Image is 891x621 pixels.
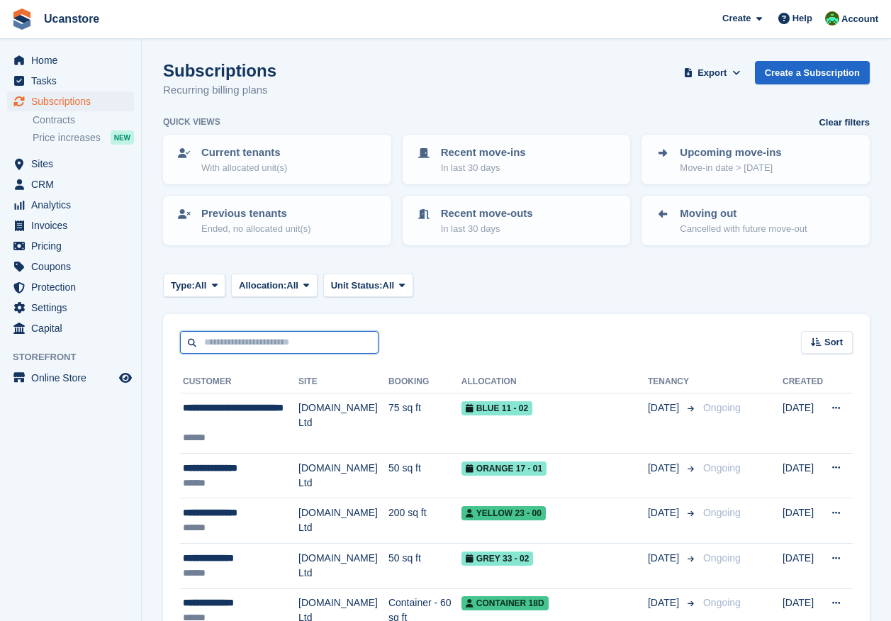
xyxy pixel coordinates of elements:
td: [DOMAIN_NAME] Ltd [298,543,388,588]
a: Preview store [117,369,134,386]
a: Ucanstore [38,7,105,30]
a: menu [7,216,134,235]
h1: Subscriptions [163,61,276,80]
th: Site [298,371,388,393]
span: [DATE] [648,595,682,610]
span: Ongoing [703,402,741,413]
button: Unit Status: All [323,274,413,297]
td: [DOMAIN_NAME] Ltd [298,393,388,454]
button: Export [681,61,744,84]
span: Invoices [31,216,116,235]
span: CRM [31,174,116,194]
span: [DATE] [648,505,682,520]
a: menu [7,174,134,194]
span: Blue 11 - 02 [461,401,532,415]
a: Moving out Cancelled with future move-out [643,197,868,244]
a: menu [7,368,134,388]
span: Subscriptions [31,91,116,111]
a: menu [7,71,134,91]
span: Sites [31,154,116,174]
p: Cancelled with future move-out [680,222,807,236]
span: Settings [31,298,116,318]
span: Allocation: [239,279,286,293]
button: Allocation: All [231,274,318,297]
td: [DATE] [783,453,823,498]
th: Created [783,371,823,393]
th: Booking [388,371,461,393]
span: Online Store [31,368,116,388]
p: Recent move-ins [441,145,526,161]
a: menu [7,195,134,215]
a: menu [7,154,134,174]
td: [DATE] [783,393,823,454]
span: Analytics [31,195,116,215]
a: Previous tenants Ended, no allocated unit(s) [164,197,390,244]
span: Sort [824,335,843,349]
span: Create [722,11,751,26]
span: [DATE] [648,461,682,476]
span: Capital [31,318,116,338]
td: [DATE] [783,498,823,544]
a: Clear filters [819,116,870,130]
div: NEW [111,130,134,145]
span: All [195,279,207,293]
span: Protection [31,277,116,297]
a: Current tenants With allocated unit(s) [164,136,390,183]
th: Customer [180,371,298,393]
a: Recent move-ins In last 30 days [404,136,629,183]
a: menu [7,50,134,70]
span: Home [31,50,116,70]
a: Create a Subscription [755,61,870,84]
span: Export [697,66,727,80]
span: Container 18d [461,596,549,610]
a: Contracts [33,113,134,127]
span: Ongoing [703,597,741,608]
a: menu [7,257,134,276]
span: All [286,279,298,293]
td: 50 sq ft [388,453,461,498]
a: menu [7,318,134,338]
span: Account [841,12,878,26]
td: [DOMAIN_NAME] Ltd [298,453,388,498]
span: Type: [171,279,195,293]
p: In last 30 days [441,222,533,236]
p: Previous tenants [201,206,311,222]
a: menu [7,91,134,111]
p: Current tenants [201,145,287,161]
span: Pricing [31,236,116,256]
span: [DATE] [648,401,682,415]
a: Upcoming move-ins Move-in date > [DATE] [643,136,868,183]
a: menu [7,298,134,318]
span: Unit Status: [331,279,383,293]
span: Tasks [31,71,116,91]
p: Ended, no allocated unit(s) [201,222,311,236]
p: Moving out [680,206,807,222]
img: Leanne Tythcott [825,11,839,26]
p: Upcoming move-ins [680,145,781,161]
span: Price increases [33,131,101,145]
th: Allocation [461,371,648,393]
span: Coupons [31,257,116,276]
p: Recurring billing plans [163,82,276,99]
span: Orange 17 - 01 [461,461,547,476]
span: Ongoing [703,552,741,564]
span: Grey 33 - 02 [461,552,533,566]
td: [DATE] [783,543,823,588]
p: In last 30 days [441,161,526,175]
th: Tenancy [648,371,697,393]
h6: Quick views [163,116,220,128]
a: Price increases NEW [33,130,134,145]
span: Storefront [13,350,141,364]
span: Yellow 23 - 00 [461,506,546,520]
span: All [383,279,395,293]
td: 200 sq ft [388,498,461,544]
p: Recent move-outs [441,206,533,222]
span: Help [792,11,812,26]
span: Ongoing [703,462,741,474]
td: 50 sq ft [388,543,461,588]
span: Ongoing [703,507,741,518]
p: Move-in date > [DATE] [680,161,781,175]
a: menu [7,277,134,297]
p: With allocated unit(s) [201,161,287,175]
td: 75 sq ft [388,393,461,454]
